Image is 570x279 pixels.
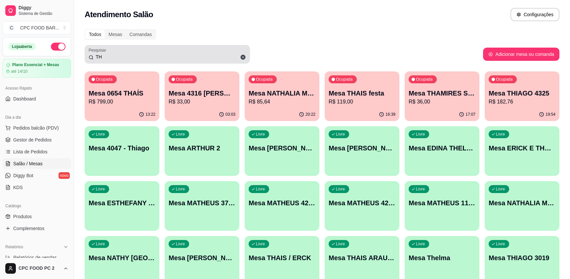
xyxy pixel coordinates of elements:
a: Salão / Mesas [3,158,71,169]
p: Mesa MATHEUS 11964258088 [409,198,475,208]
button: OcupadaMesa 4316 [PERSON_NAME]R$ 33,0003:03 [165,71,239,121]
div: Comandas [126,30,156,39]
p: Livre [496,241,505,247]
p: Livre [96,132,105,137]
p: Mesa 4047 - Thiago [89,143,155,153]
p: Livre [416,241,425,247]
button: LivreMesa [PERSON_NAME] [245,126,319,176]
button: LivreMesa ARTHUR 2 [165,126,239,176]
button: OcupadaMesa THAMIRES SHOW TIMER$ 36,0017:07 [405,71,479,121]
a: KDS [3,182,71,193]
p: Ocupada [96,77,113,82]
button: Pedidos balcão (PDV) [3,123,71,133]
p: Ocupada [336,77,353,82]
p: Ocupada [416,77,433,82]
p: Mesa MATHEUS 4289 [329,198,395,208]
div: CPC FOOD BAR ... [20,24,59,31]
p: Livre [416,132,425,137]
span: Lista de Pedidos [13,148,48,155]
span: Gestor de Pedidos [13,137,52,143]
button: LivreMesa MATHEUS 3702 [165,181,239,231]
p: Mesa [PERSON_NAME] [249,143,315,153]
p: Livre [96,241,105,247]
p: Mesa EDINA THELMA [409,143,475,153]
p: Mesa ESTHEFANY SHOW TIME [89,198,155,208]
p: Mesa THAMIRES SHOW TIME [409,89,475,98]
button: Select a team [3,21,71,34]
span: Diggy Bot [13,172,33,179]
span: CPC FOOD PC 2 [19,265,61,271]
button: LivreMesa [PERSON_NAME] [325,126,399,176]
p: Livre [176,241,185,247]
p: Livre [416,186,425,192]
p: Ocupada [256,77,273,82]
button: LivreMesa 4047 - Thiago [85,126,159,176]
span: Produtos [13,213,32,220]
span: C [8,24,15,31]
p: 16:39 [386,112,395,117]
p: Livre [256,186,265,192]
p: R$ 33,00 [169,98,235,106]
span: Diggy [19,5,68,11]
a: Diggy Botnovo [3,170,71,181]
p: R$ 182,76 [489,98,555,106]
div: Dia a dia [3,112,71,123]
p: R$ 36,00 [409,98,475,106]
span: KDS [13,184,23,191]
a: Produtos [3,211,71,222]
span: Relatórios de vendas [13,254,57,261]
span: Dashboard [13,96,36,102]
span: Pedidos balcão (PDV) [13,125,59,131]
button: OcupadaMesa THAIS festaR$ 119,0016:39 [325,71,399,121]
p: Livre [96,186,105,192]
p: Mesa THIAGO 3019 [489,253,555,262]
p: Livre [496,186,505,192]
button: Adicionar mesa ou comanda [483,48,559,61]
p: 19:54 [546,112,555,117]
p: Mesa NATHY [GEOGRAPHIC_DATA] [89,253,155,262]
p: Mesa THAIS / ERCK [249,253,315,262]
div: Loja aberta [8,43,36,50]
span: Sistema de Gestão [19,11,68,16]
p: Livre [336,241,345,247]
button: LivreMesa MATHEUS 11964258088 [405,181,479,231]
p: Mesa Thelma [409,253,475,262]
label: Pesquisar [89,47,108,53]
p: Mesa THAIS ARAUJO [329,253,395,262]
button: LivreMesa EDINA THELMA [405,126,479,176]
p: Mesa MATHEUS 3702 [169,198,235,208]
span: Complementos [13,225,44,232]
a: Gestor de Pedidos [3,135,71,145]
a: DiggySistema de Gestão [3,3,71,19]
input: Pesquisar [94,54,246,60]
p: R$ 799,00 [89,98,155,106]
p: 13:22 [145,112,155,117]
p: Mesa NATHALIA MONTEIRO 4357 [249,89,315,98]
div: Acesso Rápido [3,83,71,94]
p: Mesa THAIS festa [329,89,395,98]
div: Todos [85,30,105,39]
button: OcupadaMesa THIAGO 4325R$ 182,7619:54 [485,71,559,121]
a: Dashboard [3,94,71,104]
button: LivreMesa ESTHEFANY SHOW TIME [85,181,159,231]
p: 17:07 [466,112,475,117]
p: Livre [176,132,185,137]
p: Mesa THIAGO 4325 [489,89,555,98]
button: OcupadaMesa 0654 THAÍSR$ 799,0013:22 [85,71,159,121]
p: Mesa 0654 THAÍS [89,89,155,98]
p: Livre [256,132,265,137]
button: LivreMesa NATHALIA MDO [485,181,559,231]
p: Mesa MATHEUS 4288 [249,198,315,208]
button: Alterar Status [51,43,65,51]
span: Relatórios [5,244,23,250]
p: Mesa ERICK E THAIS [489,143,555,153]
button: OcupadaMesa NATHALIA MONTEIRO 4357R$ 85,6420:22 [245,71,319,121]
p: Ocupada [176,77,193,82]
p: Mesa NATHALIA MDO [489,198,555,208]
p: R$ 85,64 [249,98,315,106]
p: Livre [336,132,345,137]
p: Mesa [PERSON_NAME] [329,143,395,153]
p: Mesa ARTHUR 2 [169,143,235,153]
a: Relatórios de vendas [3,252,71,263]
p: Livre [336,186,345,192]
